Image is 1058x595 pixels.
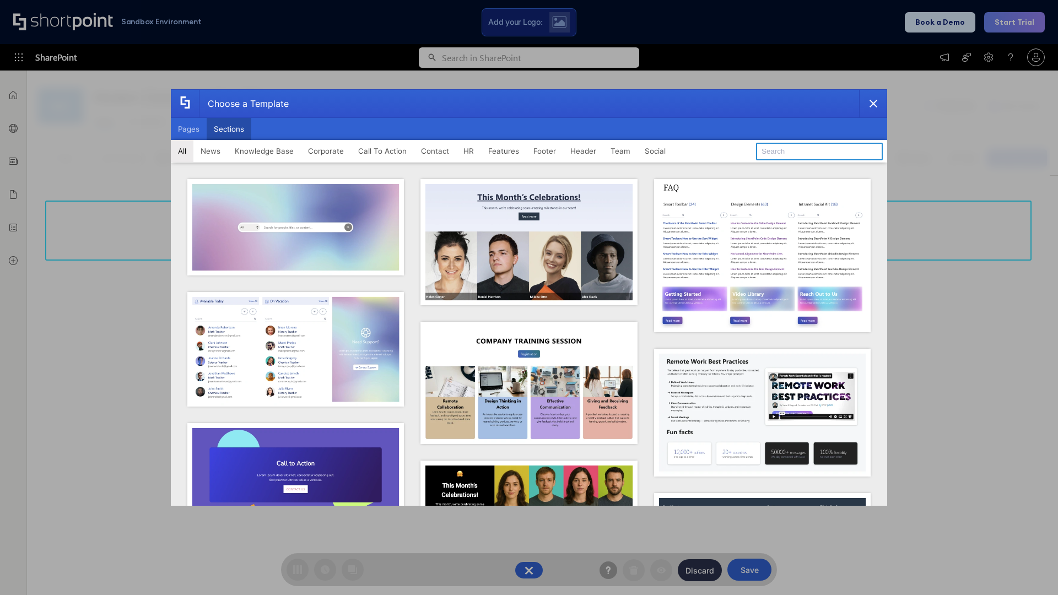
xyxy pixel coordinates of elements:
[199,90,289,117] div: Choose a Template
[171,140,193,162] button: All
[193,140,228,162] button: News
[526,140,563,162] button: Footer
[481,140,526,162] button: Features
[228,140,301,162] button: Knowledge Base
[1003,542,1058,595] iframe: Chat Widget
[301,140,351,162] button: Corporate
[638,140,673,162] button: Social
[171,118,207,140] button: Pages
[756,143,883,160] input: Search
[351,140,414,162] button: Call To Action
[207,118,251,140] button: Sections
[414,140,456,162] button: Contact
[171,89,887,506] div: template selector
[456,140,481,162] button: HR
[603,140,638,162] button: Team
[563,140,603,162] button: Header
